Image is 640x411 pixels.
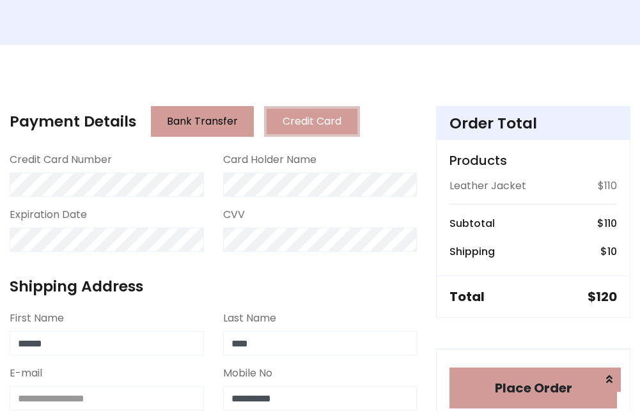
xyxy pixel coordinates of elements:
[600,245,617,258] h6: $
[449,114,617,132] h4: Order Total
[223,207,245,222] label: CVV
[607,244,617,259] span: 10
[223,366,272,381] label: Mobile No
[10,152,112,167] label: Credit Card Number
[604,216,617,231] span: 110
[10,207,87,222] label: Expiration Date
[588,289,617,304] h5: $
[10,277,417,295] h4: Shipping Address
[264,106,360,137] button: Credit Card
[10,366,42,381] label: E-mail
[596,288,617,306] span: 120
[449,245,495,258] h6: Shipping
[151,106,254,137] button: Bank Transfer
[449,153,617,168] h5: Products
[223,311,276,326] label: Last Name
[598,178,617,194] p: $110
[10,112,136,130] h4: Payment Details
[449,289,485,304] h5: Total
[10,311,64,326] label: First Name
[449,368,617,408] button: Place Order
[597,217,617,229] h6: $
[449,217,495,229] h6: Subtotal
[449,178,526,194] p: Leather Jacket
[223,152,316,167] label: Card Holder Name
